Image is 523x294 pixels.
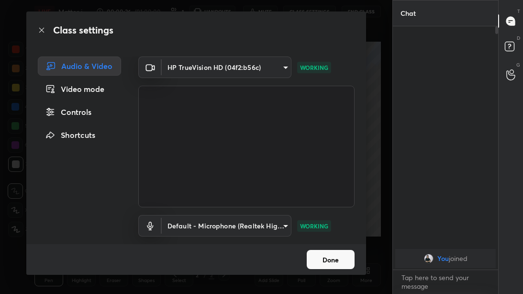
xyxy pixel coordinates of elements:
[162,57,291,78] div: HP TrueVision HD (04f2:b56c)
[448,255,467,262] span: joined
[300,63,328,72] p: WORKING
[437,255,448,262] span: You
[38,125,121,145] div: Shortcuts
[517,8,520,15] p: T
[423,254,433,263] img: 3ed32308765d4c498b8259c77885666e.jpg
[38,57,121,76] div: Audio & Video
[300,222,328,230] p: WORKING
[517,34,520,42] p: D
[162,215,291,237] div: HP TrueVision HD (04f2:b56c)
[516,61,520,68] p: G
[53,23,113,37] h2: Class settings
[307,250,355,269] button: Done
[38,102,121,122] div: Controls
[38,79,121,99] div: Video mode
[393,247,498,270] div: grid
[393,0,423,26] p: Chat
